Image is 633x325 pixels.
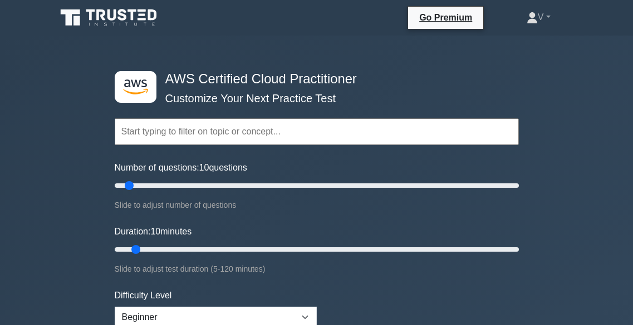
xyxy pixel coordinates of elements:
div: Slide to adjust number of questions [115,198,519,212]
label: Duration: minutes [115,225,192,238]
span: 10 [199,163,209,172]
input: Start typing to filter on topic or concept... [115,118,519,145]
div: Slide to adjust test duration (5-120 minutes) [115,262,519,276]
label: Difficulty Level [115,289,172,302]
a: Go Premium [413,11,479,24]
span: 10 [150,227,160,236]
label: Number of questions: questions [115,161,247,174]
h4: AWS Certified Cloud Practitioner [161,71,464,87]
a: V [500,6,577,28]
